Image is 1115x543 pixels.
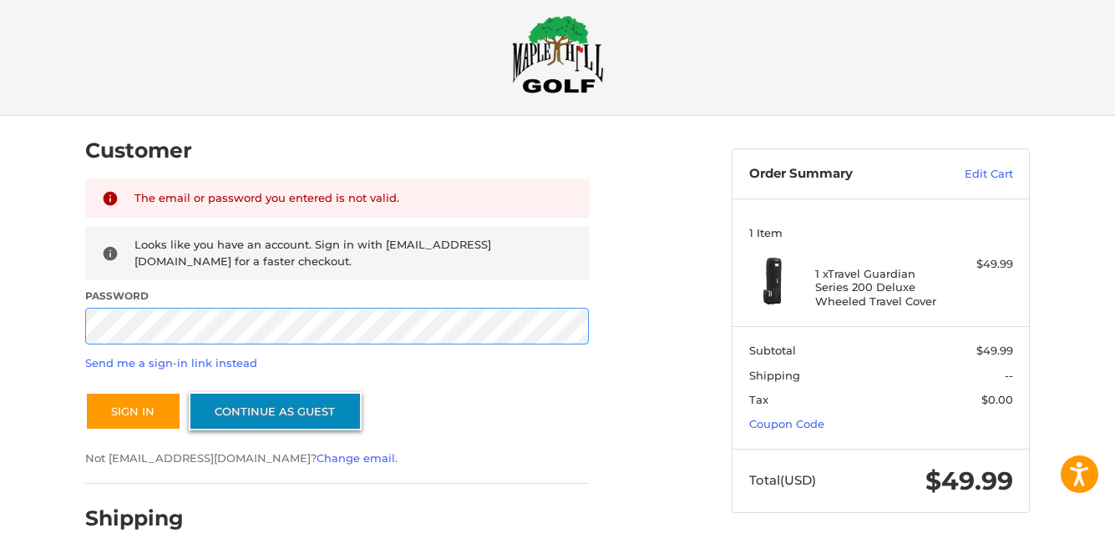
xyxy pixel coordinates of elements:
[85,289,589,304] label: Password
[134,238,491,268] span: Looks like you have an account. Sign in with [EMAIL_ADDRESS][DOMAIN_NAME] for a faster checkout.
[134,190,573,208] div: The email or password you entered is not valid.
[749,226,1013,239] h3: 1 Item
[947,256,1013,273] div: $49.99
[85,392,181,430] button: Sign In
[749,393,768,406] span: Tax
[925,465,1013,496] span: $49.99
[512,15,604,93] img: Maple Hill Golf
[749,417,824,430] a: Coupon Code
[85,138,192,163] h2: Customer
[749,166,929,183] h3: Order Summary
[189,392,362,430] a: Continue as guest
[815,267,943,308] h4: 1 x Travel Guardian Series 200 Deluxe Wheeled Travel Cover
[981,393,1013,406] span: $0.00
[749,344,796,357] span: Subtotal
[1005,369,1013,382] span: --
[749,472,816,488] span: Total (USD)
[85,356,257,370] a: Send me a sign-in link instead
[749,369,800,382] span: Shipping
[85,450,589,467] p: Not [EMAIL_ADDRESS][DOMAIN_NAME]? .
[976,344,1013,357] span: $49.99
[85,505,184,531] h2: Shipping
[317,451,395,465] a: Change email
[929,166,1013,183] a: Edit Cart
